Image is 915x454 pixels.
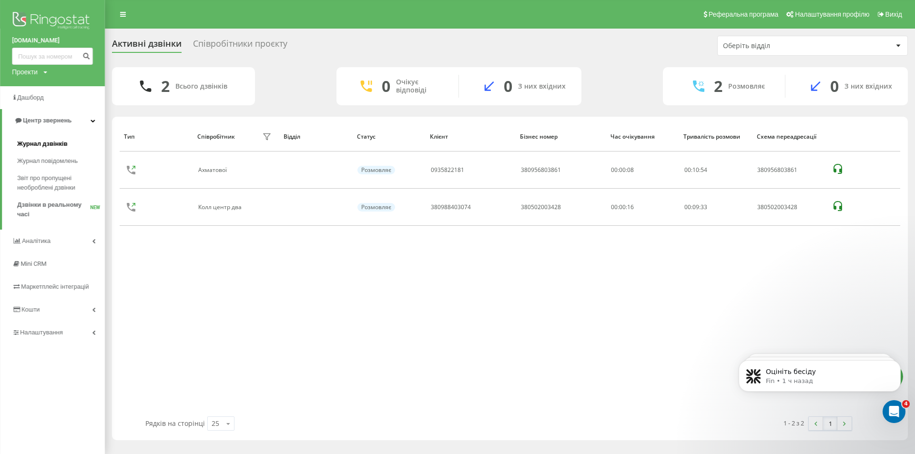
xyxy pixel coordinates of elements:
[212,419,219,428] div: 25
[709,10,779,18] span: Реферальна програма
[145,419,205,428] span: Рядків на сторінці
[175,82,227,91] div: Всього дзвінків
[431,204,471,211] div: 380988403074
[521,167,561,173] div: 380956803861
[198,204,244,211] div: Колл центр два
[17,200,90,219] span: Дзвінки в реальному часі
[520,133,601,140] div: Бізнес номер
[2,109,105,132] a: Центр звернень
[431,167,464,173] div: 0935822181
[17,196,105,223] a: Дзвінки в реальному часіNEW
[17,94,44,101] span: Дашборд
[611,167,674,173] div: 00:00:08
[830,77,839,95] div: 0
[20,260,46,267] span: Mini CRM
[684,166,691,174] span: 00
[701,166,707,174] span: 54
[12,36,93,45] a: [DOMAIN_NAME]
[198,167,229,173] div: Ахматової
[21,306,40,313] span: Кошти
[521,204,561,211] div: 380502003428
[112,39,182,53] div: Активні дзвінки
[396,78,444,94] div: Очікує відповіді
[795,10,869,18] span: Налаштування профілю
[724,340,915,428] iframe: Intercom notifications сообщение
[504,77,512,95] div: 0
[23,117,71,124] span: Центр звернень
[757,167,822,173] div: 380956803861
[701,203,707,211] span: 33
[357,133,421,140] div: Статус
[193,39,287,53] div: Співробітники проєкту
[714,77,722,95] div: 2
[12,10,93,33] img: Ringostat logo
[284,133,348,140] div: Відділ
[357,203,395,212] div: Розмовляє
[684,167,707,173] div: : :
[518,82,566,91] div: З них вхідних
[610,133,675,140] div: Час очікування
[161,77,170,95] div: 2
[757,204,822,211] div: 380502003428
[728,82,765,91] div: Розмовляє
[683,133,748,140] div: Тривалість розмови
[12,48,93,65] input: Пошук за номером
[21,283,89,290] span: Маркетплейс інтеграцій
[885,10,902,18] span: Вихід
[692,166,699,174] span: 10
[17,156,78,166] span: Журнал повідомлень
[684,203,691,211] span: 00
[17,152,105,170] a: Журнал повідомлень
[382,77,390,95] div: 0
[197,133,235,140] div: Співробітник
[357,166,395,174] div: Розмовляє
[902,400,910,408] span: 4
[611,204,674,211] div: 00:00:16
[430,133,511,140] div: Клієнт
[883,400,905,423] iframe: Intercom live chat
[692,203,699,211] span: 09
[20,329,63,336] span: Налаштування
[22,237,51,244] span: Аналiтика
[844,82,892,91] div: З них вхідних
[17,135,105,152] a: Журнал дзвінків
[684,204,707,211] div: : :
[17,170,105,196] a: Звіт про пропущені необроблені дзвінки
[723,42,837,50] div: Оберіть відділ
[124,133,188,140] div: Тип
[17,173,100,192] span: Звіт про пропущені необроблені дзвінки
[12,67,38,77] div: Проекти
[757,133,823,140] div: Схема переадресації
[17,139,68,149] span: Журнал дзвінків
